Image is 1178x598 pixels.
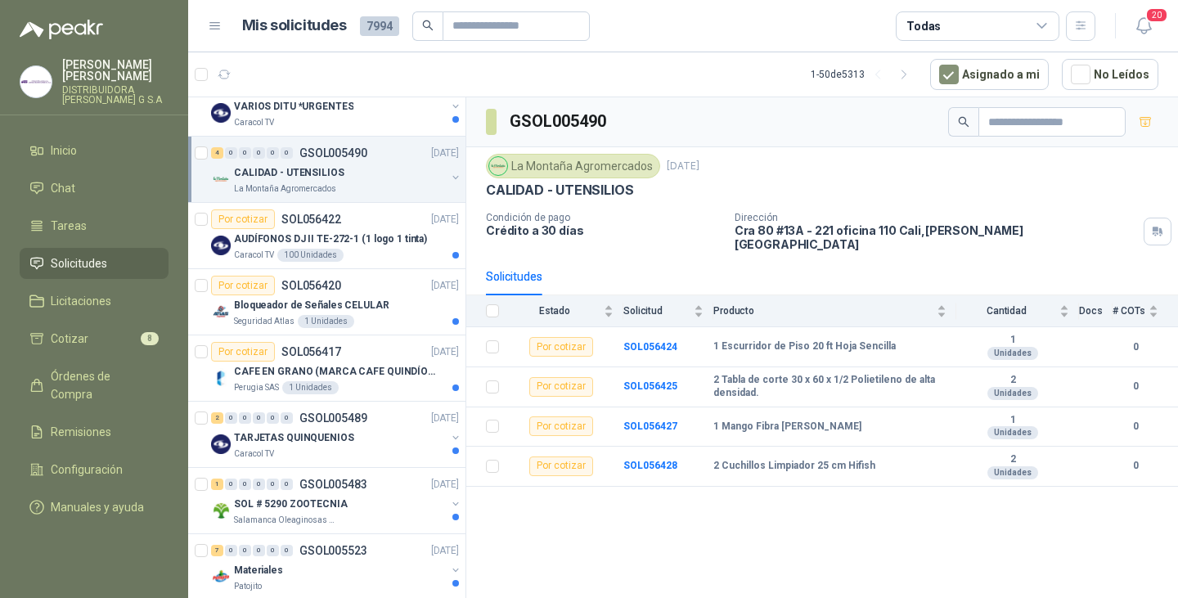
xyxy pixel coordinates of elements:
[51,217,87,235] span: Tareas
[956,414,1069,427] b: 1
[930,59,1049,90] button: Asignado a mi
[623,295,713,327] th: Solicitud
[956,453,1069,466] b: 2
[20,286,169,317] a: Licitaciones
[234,514,337,527] p: Salamanca Oleaginosas SAS
[20,248,169,279] a: Solicitudes
[281,479,293,490] div: 0
[211,147,223,159] div: 4
[234,447,274,461] p: Caracol TV
[188,335,465,402] a: Por cotizarSOL056417[DATE] Company LogoCAFE EN GRANO (MARCA CAFE QUINDÍO) x 500grPerugia SAS1 Uni...
[956,334,1069,347] b: 1
[267,147,279,159] div: 0
[431,146,459,161] p: [DATE]
[234,99,353,115] p: VARIOS DITU *URGENTES
[623,305,690,317] span: Solicitud
[211,103,231,123] img: Company Logo
[277,249,344,262] div: 100 Unidades
[956,374,1069,387] b: 2
[234,563,283,578] p: Materiales
[234,298,389,313] p: Bloqueador de Señales CELULAR
[1145,7,1168,23] span: 20
[20,210,169,241] a: Tareas
[486,212,722,223] p: Condición de pago
[623,380,677,392] a: SOL056425
[211,408,462,461] a: 2 0 0 0 0 0 GSOL005489[DATE] Company LogoTARJETAS QUINQUENIOSCaracol TV
[51,461,123,479] span: Configuración
[51,367,153,403] span: Órdenes de Compra
[211,236,231,255] img: Company Logo
[509,305,600,317] span: Estado
[1113,419,1158,434] b: 0
[51,498,144,516] span: Manuales y ayuda
[211,412,223,424] div: 2
[234,381,279,394] p: Perugia SAS
[225,545,237,556] div: 0
[234,315,294,328] p: Seguridad Atlas
[623,341,677,353] a: SOL056424
[735,212,1137,223] p: Dirección
[281,412,293,424] div: 0
[20,66,52,97] img: Company Logo
[529,416,593,436] div: Por cotizar
[713,460,875,473] b: 2 Cuchillos Limpiador 25 cm Hifish
[431,212,459,227] p: [DATE]
[956,305,1056,317] span: Cantidad
[299,147,367,159] p: GSOL005490
[211,434,231,454] img: Company Logo
[987,347,1038,360] div: Unidades
[623,420,677,432] b: SOL056427
[51,179,75,197] span: Chat
[188,269,465,335] a: Por cotizarSOL056420[DATE] Company LogoBloqueador de Señales CELULARSeguridad Atlas1 Unidades
[958,116,969,128] span: search
[234,580,262,593] p: Patojito
[299,479,367,490] p: GSOL005483
[431,477,459,492] p: [DATE]
[234,430,354,446] p: TARJETAS QUINQUENIOS
[299,412,367,424] p: GSOL005489
[281,346,341,357] p: SOL056417
[51,254,107,272] span: Solicitudes
[811,61,917,88] div: 1 - 50 de 5313
[713,340,896,353] b: 1 Escurridor de Piso 20 ft Hoja Sencilla
[281,545,293,556] div: 0
[211,169,231,189] img: Company Logo
[211,567,231,587] img: Company Logo
[141,332,159,345] span: 8
[1113,295,1178,327] th: # COTs
[281,147,293,159] div: 0
[510,109,609,134] h3: GSOL005490
[253,147,265,159] div: 0
[529,377,593,397] div: Por cotizar
[1129,11,1158,41] button: 20
[1113,305,1145,317] span: # COTs
[431,278,459,294] p: [DATE]
[234,249,274,262] p: Caracol TV
[225,147,237,159] div: 0
[239,479,251,490] div: 0
[211,501,231,520] img: Company Logo
[623,460,677,471] a: SOL056428
[211,541,462,593] a: 7 0 0 0 0 0 GSOL005523[DATE] Company LogoMaterialesPatojito
[987,426,1038,439] div: Unidades
[51,142,77,160] span: Inicio
[211,276,275,295] div: Por cotizar
[211,368,231,388] img: Company Logo
[529,337,593,357] div: Por cotizar
[211,143,462,196] a: 4 0 0 0 0 0 GSOL005490[DATE] Company LogoCALIDAD - UTENSILIOSLa Montaña Agromercados
[234,497,348,512] p: SOL # 5290 ZOOTECNIA
[713,305,933,317] span: Producto
[713,295,956,327] th: Producto
[51,423,111,441] span: Remisiones
[486,154,660,178] div: La Montaña Agromercados
[431,543,459,559] p: [DATE]
[1062,59,1158,90] button: No Leídos
[282,381,339,394] div: 1 Unidades
[1079,295,1113,327] th: Docs
[267,545,279,556] div: 0
[234,165,344,181] p: CALIDAD - UTENSILIOS
[486,223,722,237] p: Crédito a 30 días
[1113,339,1158,355] b: 0
[253,479,265,490] div: 0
